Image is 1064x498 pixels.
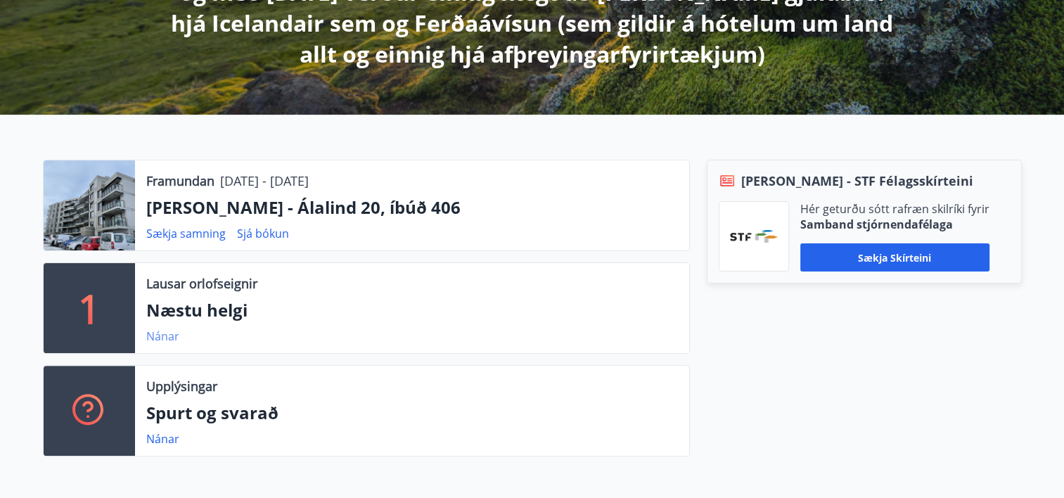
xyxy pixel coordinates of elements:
button: Sækja skírteini [800,243,989,272]
a: Nánar [146,328,179,344]
p: Næstu helgi [146,298,678,322]
span: [PERSON_NAME] - STF Félagsskírteini [741,172,973,190]
p: Framundan [146,172,214,190]
img: vjCaq2fThgY3EUYqSgpjEiBg6WP39ov69hlhuPVN.png [730,230,778,243]
p: 1 [78,281,101,335]
p: Samband stjórnendafélaga [800,217,989,232]
a: Nánar [146,431,179,447]
a: Sækja samning [146,226,226,241]
p: Lausar orlofseignir [146,274,257,293]
p: [PERSON_NAME] - Álalind 20, íbúð 406 [146,196,678,219]
p: Hér geturðu sótt rafræn skilríki fyrir [800,201,989,217]
p: Spurt og svarað [146,401,678,425]
p: [DATE] - [DATE] [220,172,309,190]
p: Upplýsingar [146,377,217,395]
a: Sjá bókun [237,226,289,241]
